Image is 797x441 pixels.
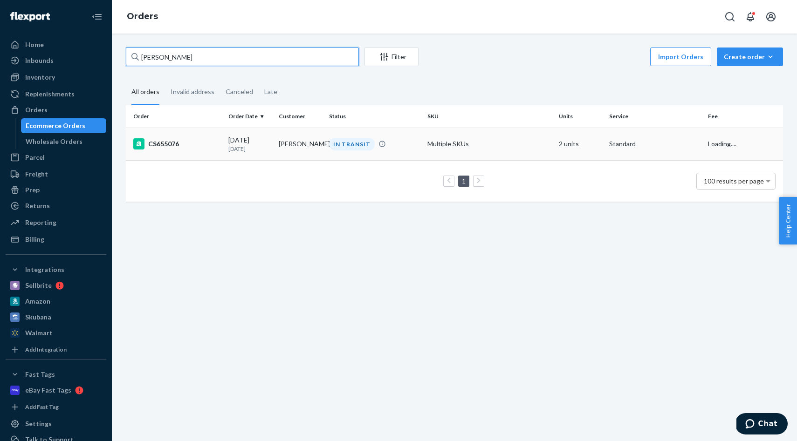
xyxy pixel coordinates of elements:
div: Sellbrite [25,281,52,290]
a: Sellbrite [6,278,106,293]
div: Create order [724,52,776,61]
div: [DATE] [228,136,271,153]
div: Late [264,80,277,104]
th: Order Date [225,105,275,128]
div: Skubana [25,312,51,322]
div: Prep [25,185,40,195]
a: Orders [127,11,158,21]
div: Orders [25,105,48,115]
a: Replenishments [6,87,106,102]
td: 2 units [555,128,605,160]
button: Create order [717,47,783,66]
div: Billing [25,235,44,244]
button: Integrations [6,262,106,277]
div: Ecommerce Orders [26,121,85,130]
a: Settings [6,416,106,431]
input: Search orders [126,47,359,66]
div: Inbounds [25,56,54,65]
iframe: Opens a widget where you can chat to one of our agents [736,413,788,436]
p: Standard [609,139,701,149]
a: Freight [6,167,106,182]
th: Units [555,105,605,128]
button: Open notifications [741,7,760,26]
div: Returns [25,201,50,210]
a: Reporting [6,215,106,230]
a: Parcel [6,150,106,165]
div: Customer [279,112,322,120]
a: Add Integration [6,344,106,355]
a: Skubana [6,310,106,325]
a: Inbounds [6,53,106,68]
button: Filter [364,47,419,66]
div: Add Integration [25,346,67,353]
button: Close Navigation [88,7,106,26]
a: eBay Fast Tags [6,383,106,398]
div: Add Fast Tag [25,403,59,411]
th: Order [126,105,225,128]
th: SKU [424,105,555,128]
a: Page 1 is your current page [460,177,467,185]
div: Amazon [25,297,50,306]
td: Multiple SKUs [424,128,555,160]
div: Wholesale Orders [26,137,82,146]
th: Service [605,105,704,128]
a: Wholesale Orders [21,134,107,149]
div: eBay Fast Tags [25,386,71,395]
div: All orders [131,80,159,105]
ol: breadcrumbs [119,3,165,30]
div: Invalid address [171,80,214,104]
img: Flexport logo [10,12,50,21]
a: Returns [6,198,106,213]
a: Home [6,37,106,52]
button: Fast Tags [6,367,106,382]
a: Prep [6,183,106,197]
th: Status [325,105,424,128]
div: Walmart [25,328,53,338]
a: Billing [6,232,106,247]
a: Amazon [6,294,106,309]
div: Canceled [226,80,253,104]
div: Reporting [25,218,56,227]
button: Help Center [779,197,797,244]
div: IN TRANSIT [329,138,375,150]
a: Orders [6,102,106,117]
button: Open Search Box [721,7,739,26]
div: Filter [365,52,418,61]
div: Fast Tags [25,370,55,379]
th: Fee [704,105,783,128]
a: Ecommerce Orders [21,118,107,133]
div: CS655076 [133,138,221,149]
div: Inventory [25,73,55,82]
a: Walmart [6,326,106,340]
div: Freight [25,170,48,179]
a: Inventory [6,70,106,85]
div: Integrations [25,265,64,274]
div: Replenishments [25,89,75,99]
span: 100 results per page [704,177,764,185]
td: [PERSON_NAME] [275,128,325,160]
button: Open account menu [762,7,780,26]
div: Parcel [25,153,45,162]
div: Settings [25,419,52,428]
a: Add Fast Tag [6,401,106,413]
div: Home [25,40,44,49]
td: Loading.... [704,128,783,160]
button: Import Orders [650,47,711,66]
p: [DATE] [228,145,271,153]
